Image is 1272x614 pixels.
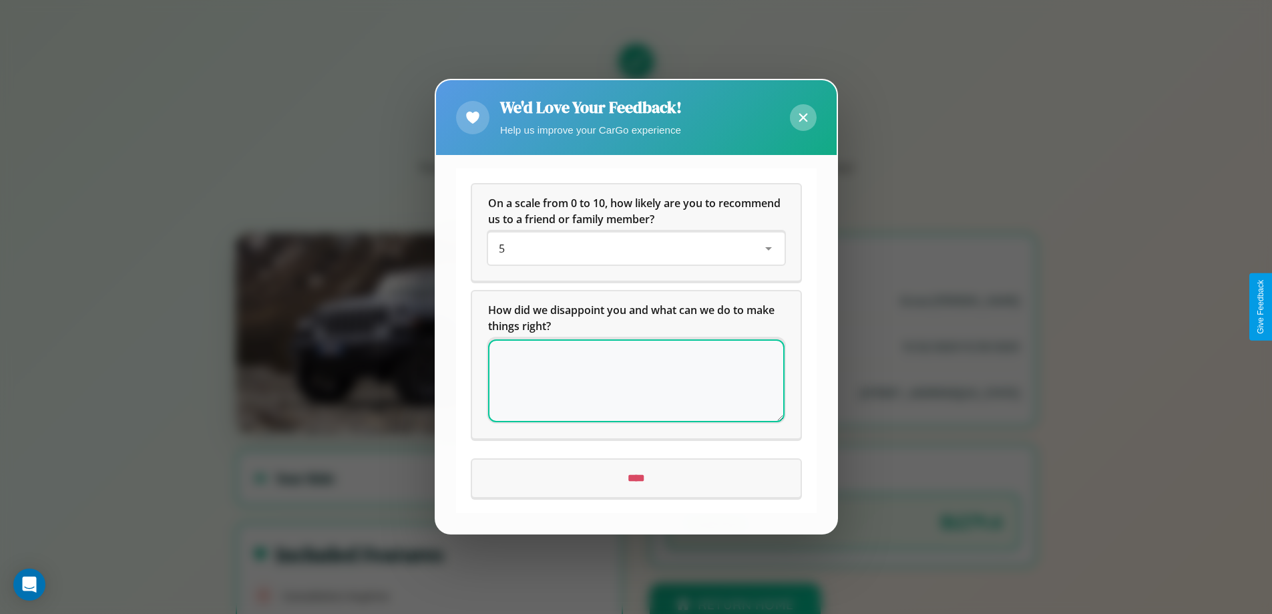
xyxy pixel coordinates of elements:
div: On a scale from 0 to 10, how likely are you to recommend us to a friend or family member? [472,185,801,281]
div: Give Feedback [1256,280,1265,334]
span: On a scale from 0 to 10, how likely are you to recommend us to a friend or family member? [488,196,783,227]
h2: We'd Love Your Feedback! [500,96,682,118]
div: Open Intercom Messenger [13,569,45,601]
span: How did we disappoint you and what can we do to make things right? [488,303,777,334]
div: On a scale from 0 to 10, how likely are you to recommend us to a friend or family member? [488,233,785,265]
p: Help us improve your CarGo experience [500,121,682,139]
h5: On a scale from 0 to 10, how likely are you to recommend us to a friend or family member? [488,196,785,228]
span: 5 [499,242,505,257]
